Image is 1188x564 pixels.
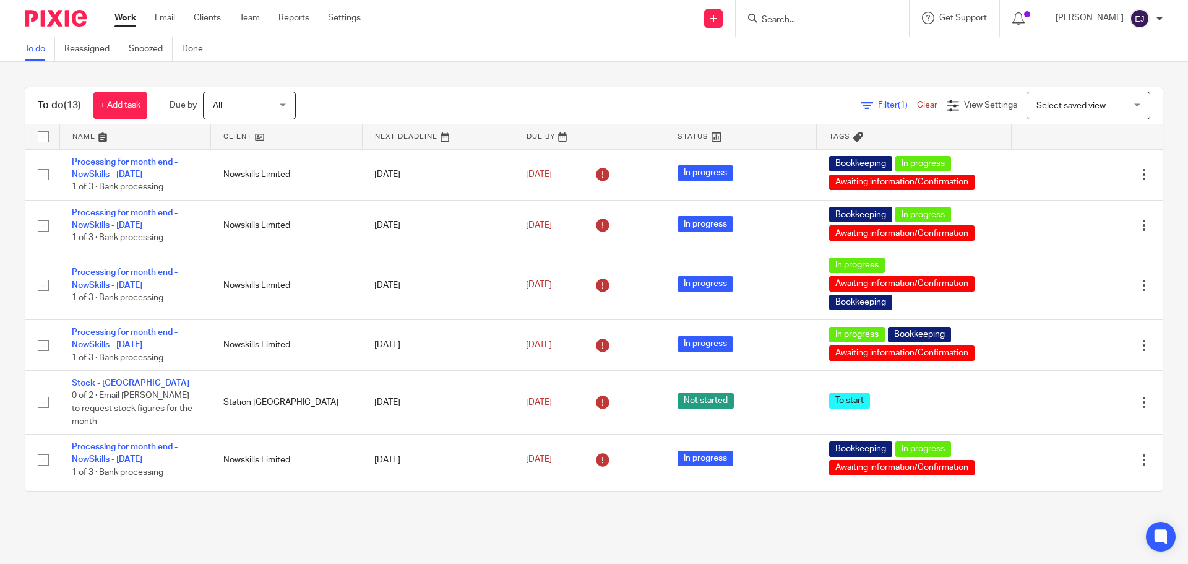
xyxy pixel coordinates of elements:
span: [DATE] [526,341,552,349]
td: Nowskills Limited [211,200,363,251]
td: Nowskills Limited [211,435,363,485]
td: [DATE] [362,371,514,435]
a: + Add task [93,92,147,119]
span: 1 of 3 · Bank processing [72,183,163,191]
span: Not started [678,393,734,409]
span: Bookkeeping [829,156,892,171]
td: Prospect House Care Home [211,485,363,536]
img: svg%3E [1130,9,1150,28]
span: [DATE] [526,170,552,179]
img: Pixie [25,10,87,27]
span: [DATE] [526,456,552,464]
span: To start [829,393,870,409]
span: Tags [829,133,850,140]
span: Awaiting information/Confirmation [829,460,975,475]
span: Bookkeeping [888,327,951,342]
a: Reports [278,12,309,24]
span: Get Support [939,14,987,22]
td: [DATE] [362,319,514,370]
a: Processing for month end - NowSkills - [DATE] [72,443,178,464]
input: Search [760,15,872,26]
span: In progress [678,276,733,292]
a: Processing for month end - NowSkills - [DATE] [72,209,178,230]
span: Awaiting information/Confirmation [829,276,975,292]
span: In progress [678,336,733,352]
td: [DATE] [362,485,514,536]
span: In progress [678,216,733,232]
td: [DATE] [362,251,514,319]
td: Nowskills Limited [211,319,363,370]
span: Bookkeeping [829,441,892,457]
span: Awaiting information/Confirmation [829,345,975,361]
span: All [213,102,222,110]
a: Processing for month end - NowSkills - [DATE] [72,158,178,179]
a: Settings [328,12,361,24]
td: [DATE] [362,435,514,485]
span: Bookkeeping [829,207,892,222]
span: Filter [878,101,917,110]
span: (13) [64,100,81,110]
a: Done [182,37,212,61]
span: Bookkeeping [829,295,892,310]
span: In progress [895,156,951,171]
td: Station [GEOGRAPHIC_DATA] [211,371,363,435]
p: Due by [170,99,197,111]
a: Clear [917,101,937,110]
span: Select saved view [1036,102,1106,110]
span: (1) [898,101,908,110]
span: View Settings [964,101,1017,110]
span: In progress [678,165,733,181]
a: To do [25,37,55,61]
a: Processing for month end - NowSkills - [DATE] [72,268,178,289]
a: Work [114,12,136,24]
a: Email [155,12,175,24]
td: Nowskills Limited [211,149,363,200]
a: Clients [194,12,221,24]
span: Awaiting information/Confirmation [829,175,975,190]
span: In progress [829,258,885,273]
a: Team [239,12,260,24]
td: Nowskills Limited [211,251,363,319]
span: In progress [895,441,951,457]
span: In progress [678,451,733,466]
td: [DATE] [362,200,514,251]
a: Snoozed [129,37,173,61]
span: In progress [895,207,951,222]
h1: To do [38,99,81,112]
span: 1 of 3 · Bank processing [72,234,163,243]
p: [PERSON_NAME] [1056,12,1124,24]
td: [DATE] [362,149,514,200]
span: Awaiting information/Confirmation [829,225,975,241]
span: 1 of 3 · Bank processing [72,293,163,302]
a: Processing for month end - NowSkills - [DATE] [72,328,178,349]
span: [DATE] [526,281,552,290]
a: Reassigned [64,37,119,61]
span: 1 of 3 · Bank processing [72,468,163,477]
span: 0 of 2 · Email [PERSON_NAME] to request stock figures for the month [72,392,192,426]
span: 1 of 3 · Bank processing [72,354,163,362]
span: [DATE] [526,398,552,407]
a: Stock - [GEOGRAPHIC_DATA] [72,379,189,388]
span: [DATE] [526,221,552,230]
span: In progress [829,327,885,342]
